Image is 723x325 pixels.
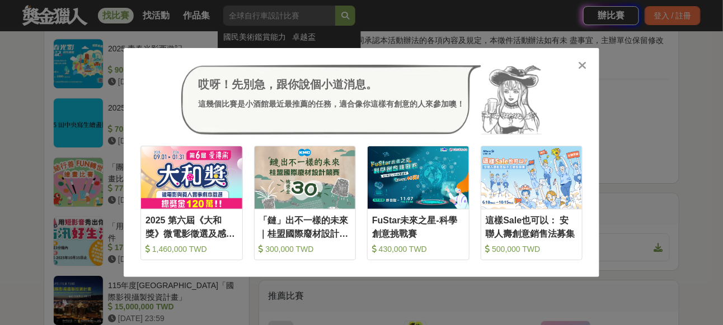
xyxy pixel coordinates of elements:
[368,146,469,208] img: Cover Image
[481,146,583,208] img: Cover Image
[486,214,578,239] div: 這樣Sale也可以： 安聯人壽創意銷售法募集
[481,146,583,260] a: Cover Image這樣Sale也可以： 安聯人壽創意銷售法募集 500,000 TWD
[254,146,356,260] a: Cover Image「鏈」出不一樣的未來｜桂盟國際廢材設計競賽 300,000 TWD
[259,214,351,239] div: 「鏈」出不一樣的未來｜桂盟國際廢材設計競賽
[481,65,542,135] img: Avatar
[255,146,356,208] img: Cover Image
[372,214,464,239] div: FuStar未來之星-科學創意挑戰賽
[486,243,578,255] div: 500,000 TWD
[145,214,238,239] div: 2025 第六屆《大和獎》微電影徵選及感人實事分享
[372,243,464,255] div: 430,000 TWD
[367,146,470,260] a: Cover ImageFuStar未來之星-科學創意挑戰賽 430,000 TWD
[198,98,464,110] div: 這幾個比賽是小酒館最近最推薦的任務，適合像你這樣有創意的人來參加噢！
[198,76,464,93] div: 哎呀！先別急，跟你說個小道消息。
[145,243,238,255] div: 1,460,000 TWD
[140,146,243,260] a: Cover Image2025 第六屆《大和獎》微電影徵選及感人實事分享 1,460,000 TWD
[141,146,242,208] img: Cover Image
[259,243,351,255] div: 300,000 TWD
